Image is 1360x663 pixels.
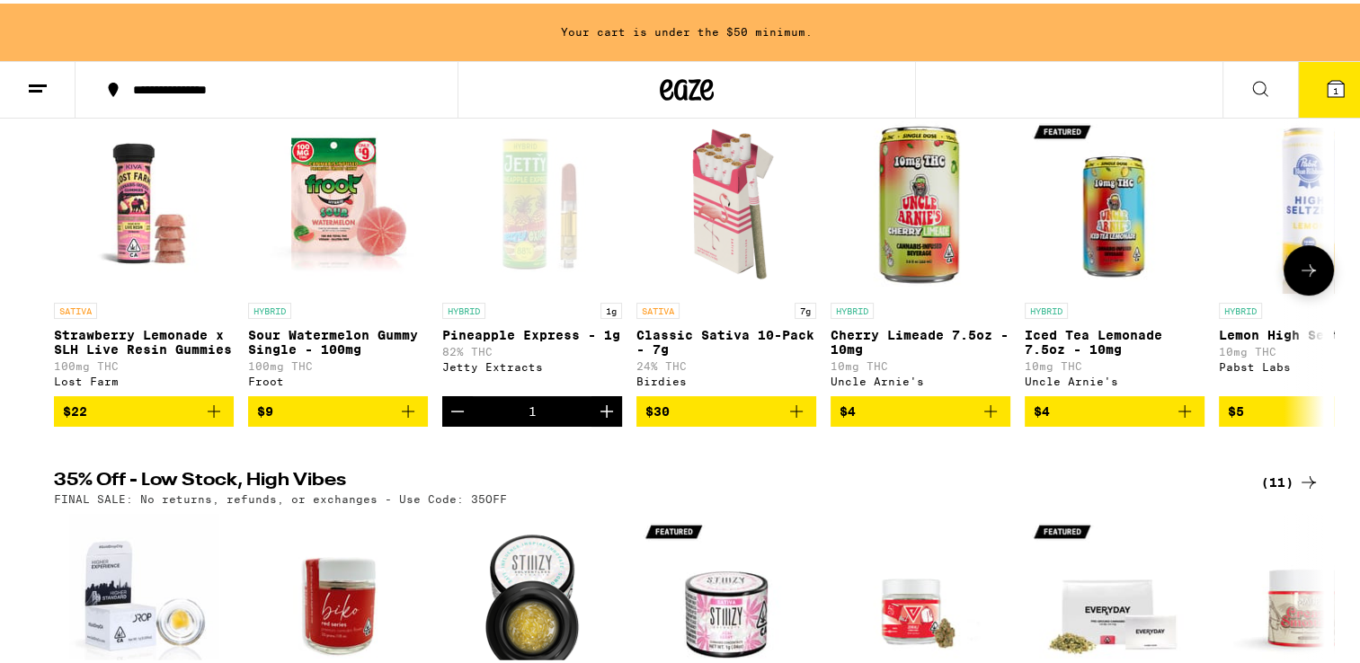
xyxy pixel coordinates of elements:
[1025,357,1204,368] p: 10mg THC
[248,110,428,393] a: Open page for Sour Watermelon Gummy Single - 100mg from Froot
[1219,299,1262,315] p: HYBRID
[248,299,291,315] p: HYBRID
[248,110,428,290] img: Froot - Sour Watermelon Gummy Single - 100mg
[1261,468,1320,490] a: (11)
[831,324,1010,353] p: Cherry Limeade 7.5oz - 10mg
[600,299,622,315] p: 1g
[1025,393,1204,423] button: Add to bag
[1025,324,1204,353] p: Iced Tea Lemonade 7.5oz - 10mg
[1025,299,1068,315] p: HYBRID
[636,393,816,423] button: Add to bag
[1034,401,1050,415] span: $4
[63,401,87,415] span: $22
[442,324,622,339] p: Pineapple Express - 1g
[831,299,874,315] p: HYBRID
[1025,110,1204,290] img: Uncle Arnie's - Iced Tea Lemonade 7.5oz - 10mg
[54,468,1231,490] h2: 35% Off - Low Stock, High Vibes
[840,401,856,415] span: $4
[54,372,234,384] div: Lost Farm
[54,490,507,501] p: FINAL SALE: No returns, refunds, or exchanges - Use Code: 35OFF
[645,401,670,415] span: $30
[54,110,234,393] a: Open page for Strawberry Lemonade x SLH Live Resin Gummies from Lost Farm
[831,110,1010,393] a: Open page for Cherry Limeade 7.5oz - 10mg from Uncle Arnie's
[442,393,473,423] button: Decrement
[636,324,816,353] p: Classic Sativa 10-Pack - 7g
[591,393,622,423] button: Increment
[636,357,816,368] p: 24% THC
[636,372,816,384] div: Birdies
[54,324,234,353] p: Strawberry Lemonade x SLH Live Resin Gummies
[54,110,234,290] img: Lost Farm - Strawberry Lemonade x SLH Live Resin Gummies
[248,324,428,353] p: Sour Watermelon Gummy Single - 100mg
[831,110,1010,290] img: Uncle Arnie's - Cherry Limeade 7.5oz - 10mg
[1333,82,1338,93] span: 1
[831,357,1010,368] p: 10mg THC
[831,372,1010,384] div: Uncle Arnie's
[636,110,816,290] img: Birdies - Classic Sativa 10-Pack - 7g
[831,393,1010,423] button: Add to bag
[636,299,680,315] p: SATIVA
[11,13,129,27] span: Hi. Need any help?
[442,358,622,369] div: Jetty Extracts
[54,299,97,315] p: SATIVA
[442,342,622,354] p: 82% THC
[248,393,428,423] button: Add to bag
[795,299,816,315] p: 7g
[248,357,428,368] p: 100mg THC
[54,357,234,368] p: 100mg THC
[257,401,273,415] span: $9
[442,299,485,315] p: HYBRID
[1025,110,1204,393] a: Open page for Iced Tea Lemonade 7.5oz - 10mg from Uncle Arnie's
[248,372,428,384] div: Froot
[1,1,982,130] button: Redirect to URL
[529,401,537,415] div: 1
[636,110,816,393] a: Open page for Classic Sativa 10-Pack - 7g from Birdies
[1228,401,1244,415] span: $5
[442,110,622,393] a: Open page for Pineapple Express - 1g from Jetty Extracts
[1025,372,1204,384] div: Uncle Arnie's
[54,393,234,423] button: Add to bag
